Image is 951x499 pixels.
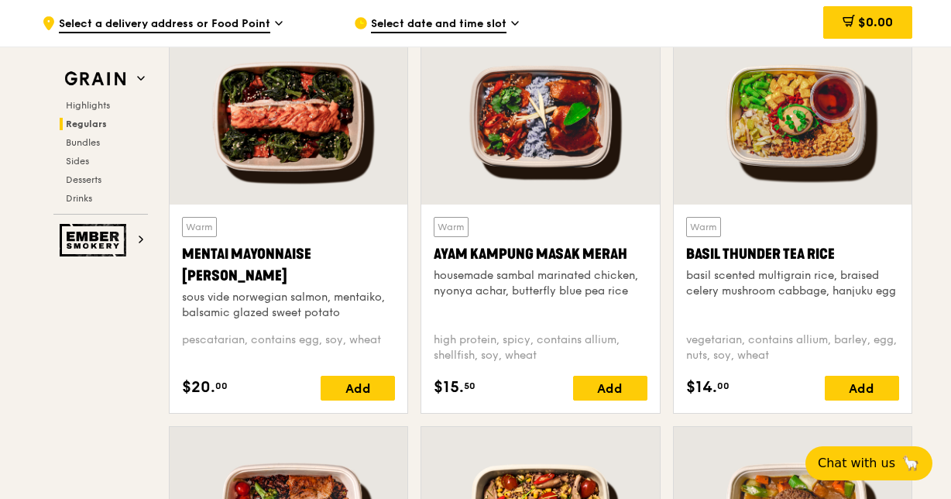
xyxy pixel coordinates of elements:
span: 00 [215,380,228,392]
span: Sides [66,156,89,167]
span: Drinks [66,193,92,204]
span: 50 [464,380,475,392]
span: Chat with us [818,454,895,473]
img: Grain web logo [60,65,131,93]
div: housemade sambal marinated chicken, nyonya achar, butterfly blue pea rice [434,268,647,299]
span: $0.00 [858,15,893,29]
div: pescatarian, contains egg, soy, wheat [182,332,395,363]
div: Warm [686,217,721,237]
span: 00 [717,380,730,392]
span: 🦙 [901,454,920,473]
div: Add [321,376,395,401]
span: Desserts [66,174,101,185]
div: Basil Thunder Tea Rice [686,243,899,265]
span: Bundles [66,137,100,148]
div: Ayam Kampung Masak Merah [434,243,647,265]
div: Warm [434,217,469,237]
div: Mentai Mayonnaise [PERSON_NAME] [182,243,395,287]
span: Highlights [66,100,110,111]
div: high protein, spicy, contains allium, shellfish, soy, wheat [434,332,647,363]
div: vegetarian, contains allium, barley, egg, nuts, soy, wheat [686,332,899,363]
div: Warm [182,217,217,237]
div: sous vide norwegian salmon, mentaiko, balsamic glazed sweet potato [182,290,395,321]
div: Add [825,376,899,401]
span: $15. [434,376,464,399]
img: Ember Smokery web logo [60,224,131,256]
span: Select date and time slot [371,16,506,33]
button: Chat with us🦙 [805,446,932,480]
span: Select a delivery address or Food Point [59,16,270,33]
div: basil scented multigrain rice, braised celery mushroom cabbage, hanjuku egg [686,268,899,299]
span: $20. [182,376,215,399]
span: $14. [686,376,717,399]
span: Regulars [66,119,107,129]
div: Add [573,376,647,401]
